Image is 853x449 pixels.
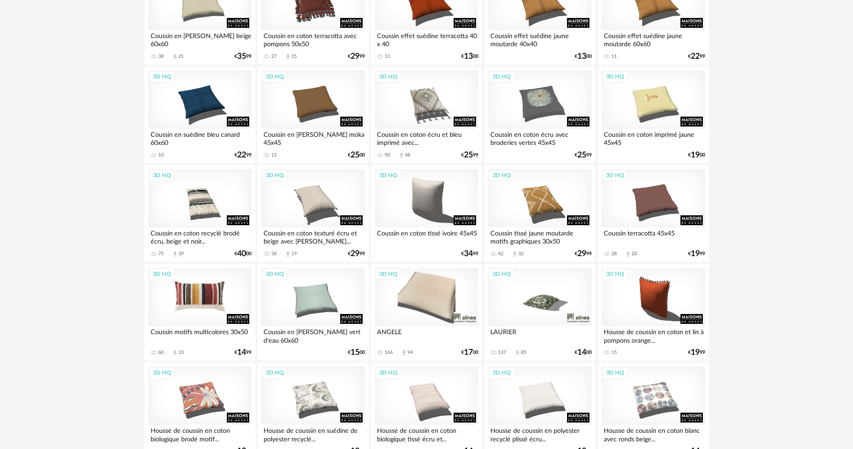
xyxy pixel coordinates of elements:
[257,66,368,163] a: 3D HQ Coussin en [PERSON_NAME] moka 45x45 13 €2500
[178,251,184,257] div: 39
[237,152,246,158] span: 22
[598,165,709,262] a: 3D HQ Coussin terracotta 45x45 28 Download icon 20 €1999
[262,268,288,280] div: 3D HQ
[575,349,592,356] div: € 00
[375,30,478,48] div: Coussin effet suédine terracotta 40 x 40
[261,30,364,48] div: Coussin en coton terracotta avec pompons 50x50
[611,53,617,60] div: 11
[575,152,592,158] div: € 99
[261,227,364,245] div: Coussin en coton texturé écru et beige avec [PERSON_NAME]...
[498,349,506,356] div: 137
[518,251,524,257] div: 32
[577,152,586,158] span: 25
[602,129,705,147] div: Coussin en coton imprimé jaune 45x45
[691,251,700,257] span: 19
[234,251,251,257] div: € 00
[351,53,359,60] span: 29
[511,251,518,257] span: Download icon
[688,251,705,257] div: € 99
[464,152,473,158] span: 25
[172,349,178,356] span: Download icon
[488,425,591,443] div: Housse de coussin en polyester recyclé plissé écru...
[375,129,478,147] div: Coussin en coton écru et bleu imprimé avec...
[149,268,175,280] div: 3D HQ
[261,425,364,443] div: Housse de coussin en suédine de polyester recyclé...
[375,268,401,280] div: 3D HQ
[271,251,277,257] div: 34
[371,165,482,262] a: 3D HQ Coussin en coton tissé ivoire 45x45 €3499
[234,349,251,356] div: € 99
[401,349,407,356] span: Download icon
[158,152,164,158] div: 10
[488,326,591,344] div: LAURIER
[375,425,478,443] div: Housse de coussin en coton biologique tissé écru et...
[144,66,255,163] a: 3D HQ Coussin en suédine bleu canard 60x60 10 €2299
[489,268,515,280] div: 3D HQ
[484,165,595,262] a: 3D HQ Coussin tissé jaune moutarde motifs graphiques 30x50 42 Download icon 32 €2999
[348,349,365,356] div: € 00
[291,251,297,257] div: 19
[348,152,365,158] div: € 00
[351,152,359,158] span: 25
[285,251,291,257] span: Download icon
[148,326,251,344] div: Coussin motifs multicolores 30x50
[521,349,526,356] div: 85
[385,152,390,158] div: 90
[611,349,617,356] div: 15
[602,326,705,344] div: Housse de coussin en coton et lin à pompons orange...
[385,349,393,356] div: 166
[291,53,297,60] div: 15
[461,53,478,60] div: € 00
[271,53,277,60] div: 27
[237,251,246,257] span: 40
[577,53,586,60] span: 13
[514,349,521,356] span: Download icon
[262,170,288,181] div: 3D HQ
[348,53,365,60] div: € 99
[144,165,255,262] a: 3D HQ Coussin en coton recyclé brodé écru, beige et noir... 75 Download icon 39 €4000
[602,227,705,245] div: Coussin terracotta 45x45
[602,30,705,48] div: Coussin effet suédine jaune moutarde 60x60
[598,264,709,361] a: 3D HQ Housse de coussin en coton et lin à pompons orange... 15 €1999
[158,53,164,60] div: 38
[158,251,164,257] div: 75
[688,53,705,60] div: € 99
[257,264,368,361] a: 3D HQ Coussin en [PERSON_NAME] vert d'eau 60x60 €1500
[461,152,478,158] div: € 99
[148,227,251,245] div: Coussin en coton recyclé brodé écru, beige et noir...
[688,349,705,356] div: € 99
[351,349,359,356] span: 15
[488,30,591,48] div: Coussin effet suédine jaune moutarde 40x40
[178,53,184,60] div: 21
[234,53,251,60] div: € 99
[375,367,401,379] div: 3D HQ
[461,349,478,356] div: € 00
[484,66,595,163] a: 3D HQ Coussin en coton écru avec broderies vertes 45x45 €2599
[148,425,251,443] div: Housse de coussin en coton biologique brodé motif...
[691,53,700,60] span: 22
[602,367,628,379] div: 3D HQ
[351,251,359,257] span: 29
[237,53,246,60] span: 35
[488,227,591,245] div: Coussin tissé jaune moutarde motifs graphiques 30x50
[158,349,164,356] div: 60
[149,170,175,181] div: 3D HQ
[405,152,410,158] div: 48
[602,425,705,443] div: Housse de coussin en coton blanc avec ronds beige...
[234,152,251,158] div: € 99
[261,326,364,344] div: Coussin en [PERSON_NAME] vert d'eau 60x60
[602,71,628,83] div: 3D HQ
[385,53,390,60] div: 13
[148,129,251,147] div: Coussin en suédine bleu canard 60x60
[398,152,405,159] span: Download icon
[602,268,628,280] div: 3D HQ
[598,66,709,163] a: 3D HQ Coussin en coton imprimé jaune 45x45 €1900
[488,129,591,147] div: Coussin en coton écru avec broderies vertes 45x45
[262,71,288,83] div: 3D HQ
[262,367,288,379] div: 3D HQ
[261,129,364,147] div: Coussin en [PERSON_NAME] moka 45x45
[148,30,251,48] div: Coussin en [PERSON_NAME] beige 60x60
[498,251,503,257] div: 42
[625,251,632,257] span: Download icon
[464,53,473,60] span: 13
